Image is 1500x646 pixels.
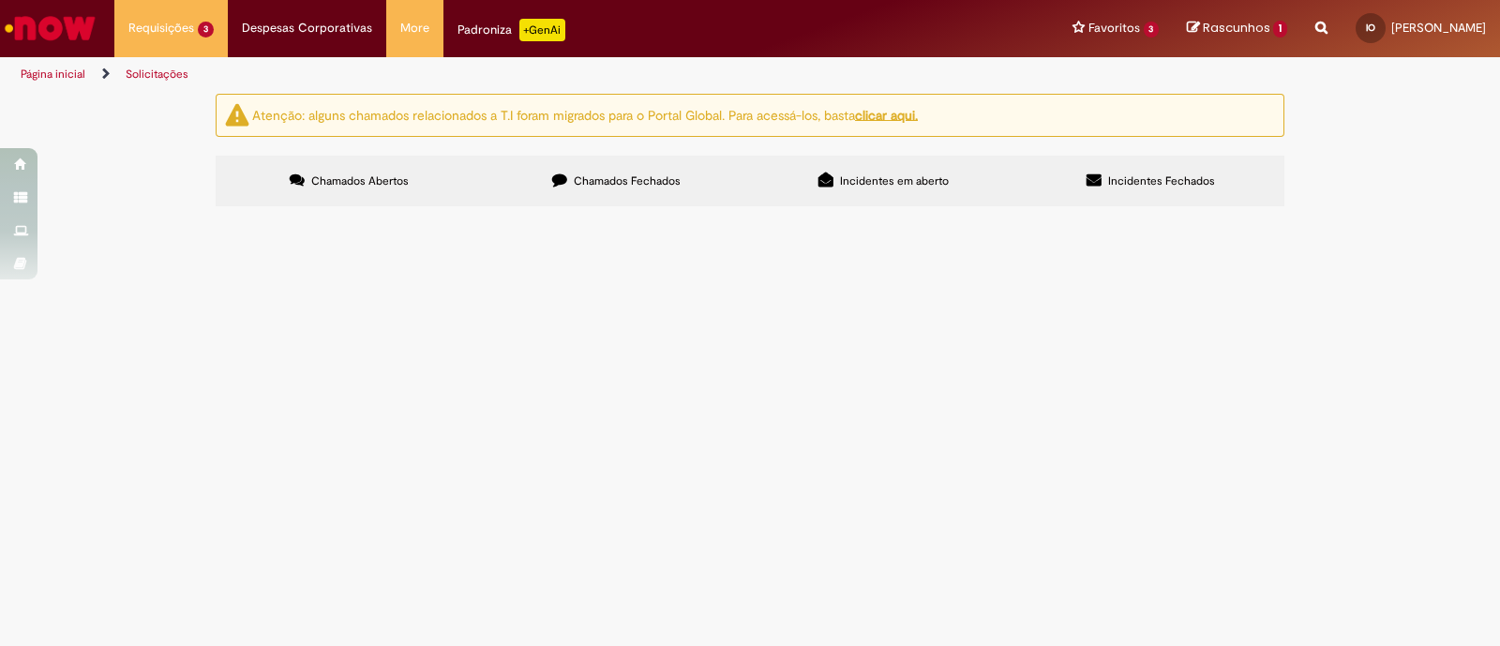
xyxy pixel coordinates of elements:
a: Rascunhos [1187,20,1287,38]
a: Solicitações [126,67,188,82]
span: [PERSON_NAME] [1391,20,1486,36]
span: Favoritos [1088,19,1140,38]
p: +GenAi [519,19,565,41]
span: 3 [1144,22,1160,38]
span: 1 [1273,21,1287,38]
span: Despesas Corporativas [242,19,372,38]
ng-bind-html: Atenção: alguns chamados relacionados a T.I foram migrados para o Portal Global. Para acessá-los,... [252,106,918,123]
span: Requisições [128,19,194,38]
img: ServiceNow [2,9,98,47]
ul: Trilhas de página [14,57,986,92]
span: Rascunhos [1203,19,1270,37]
div: Padroniza [457,19,565,41]
a: Página inicial [21,67,85,82]
span: More [400,19,429,38]
span: 3 [198,22,214,38]
span: Incidentes Fechados [1108,173,1215,188]
span: Incidentes em aberto [840,173,949,188]
a: clicar aqui. [855,106,918,123]
span: Chamados Fechados [574,173,681,188]
span: Chamados Abertos [311,173,409,188]
span: IO [1366,22,1375,34]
